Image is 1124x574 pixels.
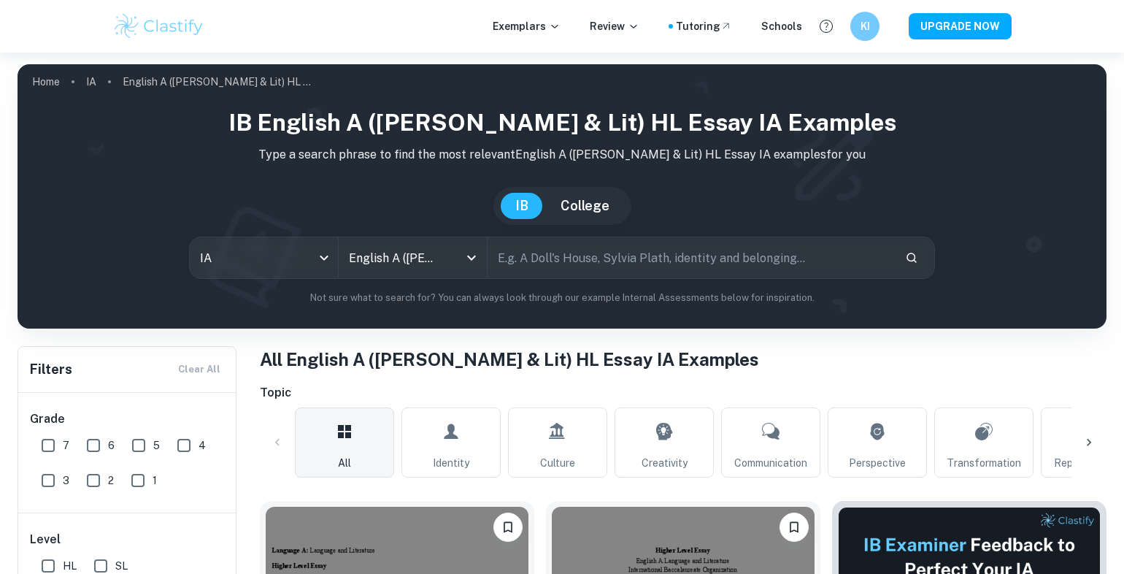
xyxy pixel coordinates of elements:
[461,248,482,268] button: Open
[190,237,338,278] div: IA
[108,437,115,454] span: 6
[734,455,807,471] span: Communication
[761,18,802,34] a: Schools
[18,64,1106,329] img: profile cover
[123,74,312,90] p: English A ([PERSON_NAME] & Lit) HL Essay
[849,455,906,471] span: Perspective
[488,237,893,278] input: E.g. A Doll's House, Sylvia Plath, identity and belonging...
[153,472,157,489] span: 1
[30,410,226,428] h6: Grade
[780,513,809,542] button: Bookmark
[115,558,128,574] span: SL
[63,472,69,489] span: 3
[29,146,1095,164] p: Type a search phrase to find the most relevant English A ([PERSON_NAME] & Lit) HL Essay IA exampl...
[814,14,839,39] button: Help and Feedback
[642,455,688,471] span: Creativity
[850,12,879,41] button: KI
[30,359,72,380] h6: Filters
[86,72,96,92] a: IA
[501,193,543,219] button: IB
[260,384,1106,402] h6: Topic
[493,18,561,34] p: Exemplars
[338,455,351,471] span: All
[30,531,226,548] h6: Level
[32,72,60,92] a: Home
[260,346,1106,372] h1: All English A ([PERSON_NAME] & Lit) HL Essay IA Examples
[63,437,69,454] span: 7
[108,472,114,489] span: 2
[899,245,924,270] button: Search
[947,455,1021,471] span: Transformation
[909,13,1012,39] button: UPGRADE NOW
[676,18,732,34] a: Tutoring
[199,437,206,454] span: 4
[153,437,160,454] span: 5
[590,18,639,34] p: Review
[433,455,469,471] span: Identity
[29,291,1095,305] p: Not sure what to search for? You can always look through our example Internal Assessments below f...
[493,513,523,542] button: Bookmark
[540,455,575,471] span: Culture
[857,18,874,34] h6: KI
[112,12,205,41] img: Clastify logo
[546,193,624,219] button: College
[63,558,77,574] span: HL
[29,105,1095,140] h1: IB English A ([PERSON_NAME] & Lit) HL Essay IA examples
